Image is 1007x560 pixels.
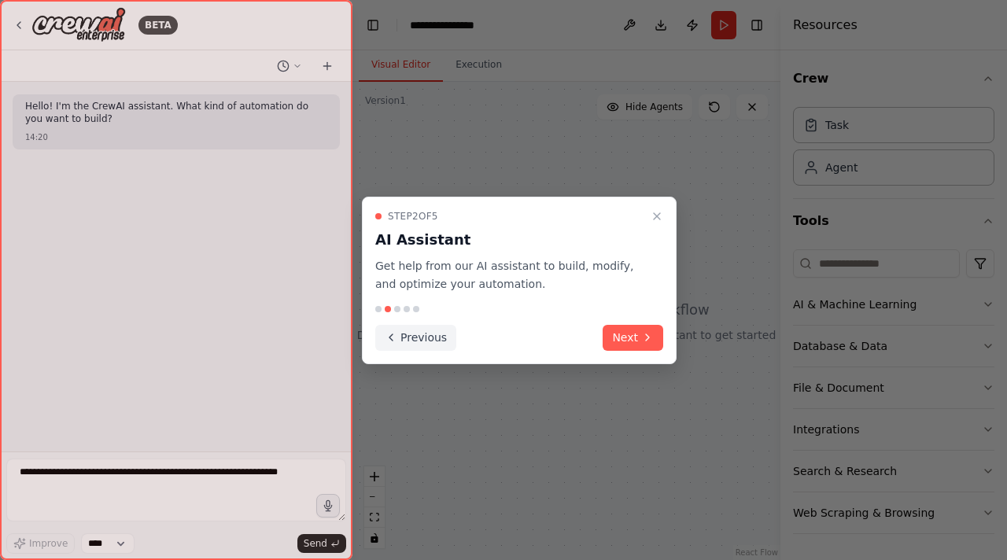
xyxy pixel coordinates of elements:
span: Step 2 of 5 [388,210,438,223]
button: Hide left sidebar [362,14,384,36]
button: Close walkthrough [647,207,666,226]
button: Previous [375,325,456,351]
p: Get help from our AI assistant to build, modify, and optimize your automation. [375,257,644,293]
button: Next [603,325,663,351]
h3: AI Assistant [375,229,644,251]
